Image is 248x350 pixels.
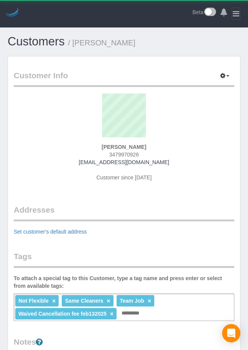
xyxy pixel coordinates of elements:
legend: Addresses [14,204,234,221]
a: × [147,298,151,304]
strong: [PERSON_NAME] [102,144,146,150]
img: New interface [203,8,216,18]
a: Set customer's default address [14,229,87,235]
small: / [PERSON_NAME] [68,39,136,47]
span: Team Job [120,298,144,304]
label: To attach a special tag to this Customer, type a tag name and press enter or select from availabl... [14,274,234,290]
a: Beta [192,8,216,18]
span: Waived Cancellation fee feb132025 [18,311,106,317]
span: Customer since [DATE] [96,174,152,181]
legend: Tags [14,251,234,268]
span: Same Cleaners [65,298,103,304]
a: × [52,298,56,304]
img: Automaid Logo [5,8,20,18]
span: Not Flexible [18,298,48,304]
a: × [110,311,114,317]
a: Customers [8,35,65,48]
a: × [107,298,110,304]
legend: Customer Info [14,70,234,87]
span: 3479970926 [109,152,139,158]
a: [EMAIL_ADDRESS][DOMAIN_NAME] [79,159,169,165]
div: Open Intercom Messenger [222,324,240,342]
